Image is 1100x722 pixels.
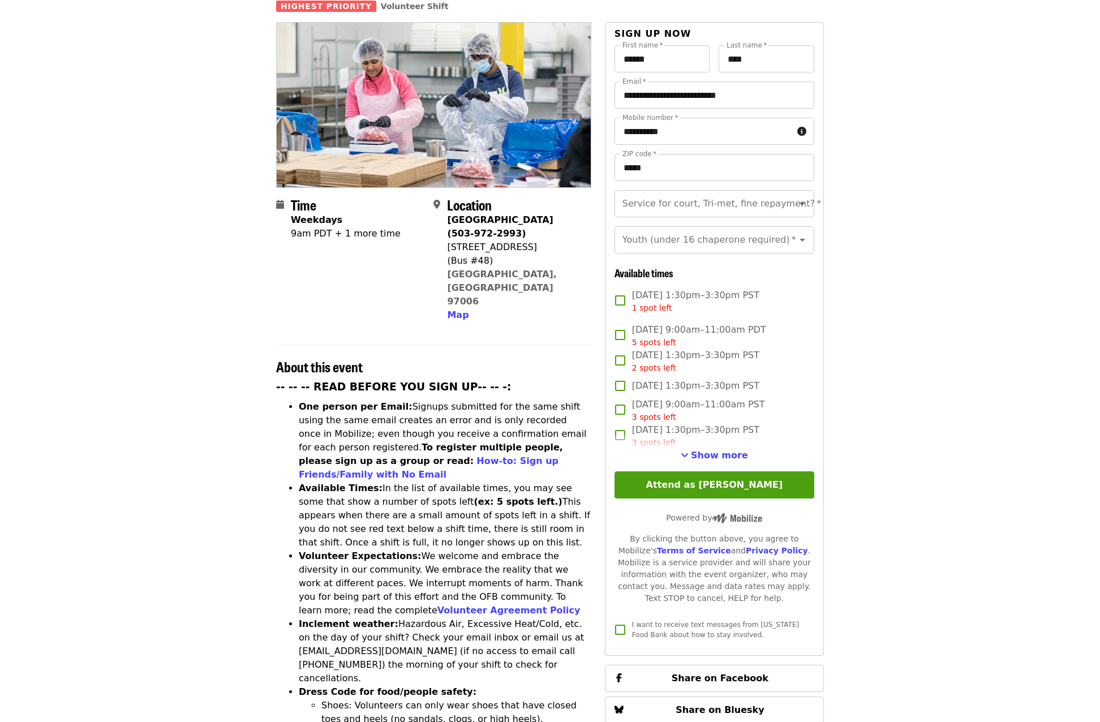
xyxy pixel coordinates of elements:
strong: To register multiple people, please sign up as a group or read: [299,442,563,466]
span: Highest Priority [276,1,376,12]
input: First name [615,45,710,72]
strong: Available Times: [299,483,383,493]
button: See more timeslots [681,449,748,462]
div: [STREET_ADDRESS] [447,240,582,254]
i: map-marker-alt icon [433,199,440,210]
label: Email [622,78,646,85]
a: Terms of Service [657,546,731,555]
label: ZIP code [622,151,656,157]
button: Attend as [PERSON_NAME] [615,471,814,498]
span: [DATE] 1:30pm–3:30pm PST [632,349,759,374]
span: Sign up now [615,28,691,39]
button: Map [447,308,469,322]
div: 9am PDT + 1 more time [291,227,401,240]
i: circle-info icon [797,126,806,137]
label: Last name [727,42,767,49]
span: 5 spots left [632,338,676,347]
li: In the list of available times, you may see some that show a number of spots left This appears wh... [299,482,591,549]
label: First name [622,42,663,49]
span: 2 spots left [632,363,676,372]
img: Powered by Mobilize [712,513,762,523]
span: About this event [276,356,363,376]
span: [DATE] 1:30pm–3:30pm PST [632,423,759,449]
span: [DATE] 9:00am–11:00am PDT [632,323,766,349]
button: Open [794,196,810,212]
span: Powered by [666,513,762,522]
a: Privacy Policy [746,546,808,555]
input: Email [615,81,814,109]
strong: Weekdays [291,214,342,225]
a: [GEOGRAPHIC_DATA], [GEOGRAPHIC_DATA] 97006 [447,269,557,307]
li: We welcome and embrace the diversity in our community. We embrace the reality that we work at dif... [299,549,591,617]
span: 1 spot left [632,303,672,312]
img: Oct/Nov/Dec - Beaverton: Repack/Sort (age 10+) organized by Oregon Food Bank [277,23,591,187]
strong: [GEOGRAPHIC_DATA] (503-972-2993) [447,214,553,239]
button: Share on Facebook [605,665,824,692]
input: Last name [719,45,814,72]
strong: One person per Email: [299,401,412,412]
span: [DATE] 9:00am–11:00am PST [632,398,765,423]
button: Open [794,232,810,248]
div: (Bus #48) [447,254,582,268]
span: Share on Facebook [672,673,768,684]
a: Volunteer Shift [381,2,449,11]
li: Hazardous Air, Excessive Heat/Cold, etc. on the day of your shift? Check your email inbox or emai... [299,617,591,685]
span: Location [447,195,492,214]
input: ZIP code [615,154,814,181]
span: [DATE] 1:30pm–3:30pm PST [632,289,759,314]
i: calendar icon [276,199,284,210]
span: Available times [615,265,673,280]
span: 3 spots left [632,438,676,447]
strong: -- -- -- READ BEFORE YOU SIGN UP-- -- -: [276,381,512,393]
label: Mobile number [622,114,678,121]
span: 3 spots left [632,412,676,422]
strong: Dress Code for food/people safety: [299,686,476,697]
a: Volunteer Agreement Policy [437,605,581,616]
li: Signups submitted for the same shift using the same email creates an error and is only recorded o... [299,400,591,482]
strong: Volunteer Expectations: [299,551,422,561]
input: Mobile number [615,118,793,145]
div: By clicking the button above, you agree to Mobilize's and . Mobilize is a service provider and wi... [615,533,814,604]
span: Time [291,195,316,214]
span: I want to receive text messages from [US_STATE] Food Bank about how to stay involved. [632,621,799,639]
strong: (ex: 5 spots left.) [474,496,562,507]
span: Show more [691,450,748,461]
span: Map [447,310,469,320]
span: [DATE] 1:30pm–3:30pm PST [632,379,759,393]
strong: Inclement weather: [299,618,398,629]
a: How-to: Sign up Friends/Family with No Email [299,455,558,480]
span: Share on Bluesky [676,704,764,715]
